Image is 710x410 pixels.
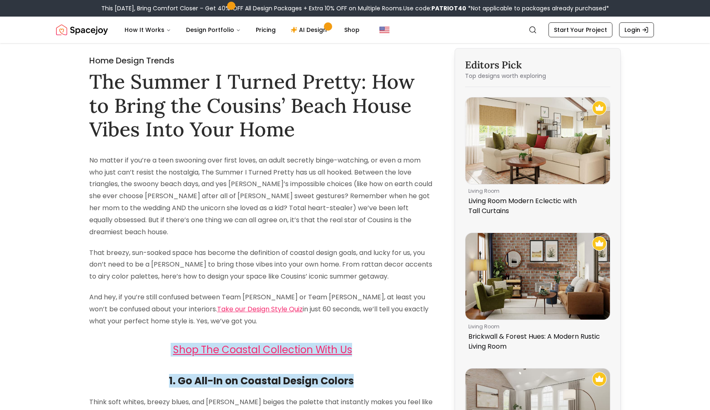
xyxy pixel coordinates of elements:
[56,22,108,38] a: Spacejoy
[619,22,654,37] a: Login
[468,332,604,352] p: Brickwall & Forest Hues: A Modern Rustic Living Room
[468,323,604,330] p: living room
[403,4,466,12] span: Use code:
[118,22,178,38] button: How It Works
[431,4,466,12] b: PATRIOT40
[284,22,336,38] a: AI Design
[338,22,366,38] a: Shop
[249,22,282,38] a: Pricing
[89,155,433,238] p: No matter if you’re a teen swooning over first loves, an adult secretly binge-watching, or even a...
[468,188,604,194] p: living room
[101,4,609,12] div: This [DATE], Bring Comfort Closer – Get 40% OFF All Design Packages + Extra 10% OFF on Multiple R...
[118,22,366,38] nav: Main
[217,304,303,314] a: Take our Design Style Quiz
[173,343,352,357] a: Shop The Coastal Collection With Us
[89,55,433,66] h2: Home Design Trends
[56,17,654,43] nav: Global
[465,72,610,80] p: Top designs worth exploring
[379,25,389,35] img: United States
[592,101,607,115] img: Recommended Spacejoy Design - Living Room Modern Eclectic with Tall Curtains
[548,22,612,37] a: Start Your Project
[592,372,607,386] img: Recommended Spacejoy Design - Transitional Rustic Living Room with Large Cozy Sectional
[89,247,433,283] p: That breezy, sun-soaked space has become the definition of coastal design goals, and lucky for us...
[89,291,433,327] p: And hey, if you’re still confused between Team [PERSON_NAME] or Team [PERSON_NAME], at least you ...
[56,22,108,38] img: Spacejoy Logo
[465,233,610,320] img: Brickwall & Forest Hues: A Modern Rustic Living Room
[169,374,354,388] strong: 1. Go All-In on Coastal Design Colors
[468,196,604,216] p: Living Room Modern Eclectic with Tall Curtains
[465,58,610,72] h3: Editors Pick
[465,97,610,184] img: Living Room Modern Eclectic with Tall Curtains
[466,4,609,12] span: *Not applicable to packages already purchased*
[179,22,247,38] button: Design Portfolio
[465,233,610,355] a: Brickwall & Forest Hues: A Modern Rustic Living RoomRecommended Spacejoy Design - Brickwall & For...
[465,97,610,219] a: Living Room Modern Eclectic with Tall CurtainsRecommended Spacejoy Design - Living Room Modern Ec...
[592,236,607,251] img: Recommended Spacejoy Design - Brickwall & Forest Hues: A Modern Rustic Living Room
[89,70,433,141] h1: The Summer I Turned Pretty: How to Bring the Cousins’ Beach House Vibes Into Your Home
